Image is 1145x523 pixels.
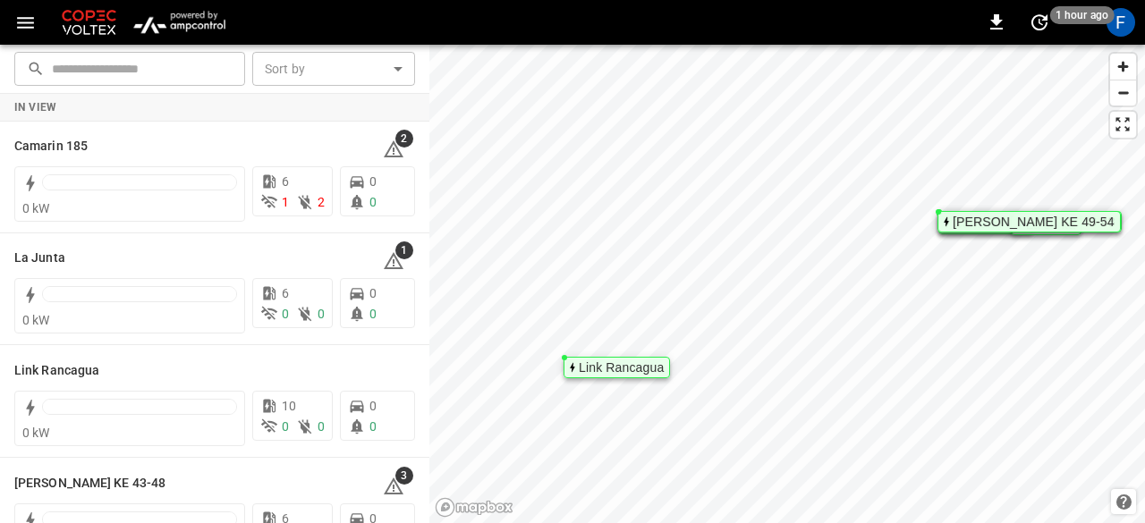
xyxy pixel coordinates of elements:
span: 2 [395,130,413,148]
span: 0 [318,419,325,434]
span: 0 kW [22,313,50,327]
h6: Loza Colon KE 43-48 [14,474,165,493]
div: Map marker [937,211,1121,232]
canvas: Map [429,45,1145,523]
div: [PERSON_NAME] KE 49-54 [953,216,1115,227]
span: 2 [318,195,325,209]
span: 1 hour ago [1050,6,1115,24]
span: 6 [282,174,289,189]
h6: Camarin 185 [14,137,88,156]
span: 0 [369,195,377,209]
span: 10 [282,399,296,413]
div: profile-icon [1107,8,1135,37]
span: 1 [282,195,289,209]
span: 0 [282,307,289,321]
span: 0 kW [22,426,50,440]
img: Customer Logo [58,5,120,39]
div: Link Rancagua [579,362,664,373]
span: 0 [369,419,377,434]
span: 0 [369,286,377,300]
button: Zoom out [1110,80,1136,105]
span: 6 [282,286,289,300]
button: Zoom in [1110,54,1136,80]
h6: La Junta [14,249,65,268]
span: 0 [369,307,377,321]
span: 0 [369,399,377,413]
img: ampcontrol.io logo [127,5,232,39]
button: set refresh interval [1025,8,1054,37]
strong: In View [14,101,57,114]
span: Zoom out [1110,80,1136,105]
h6: Link Rancagua [14,361,99,381]
span: 3 [395,467,413,485]
span: 0 [282,419,289,434]
a: Mapbox homepage [435,497,513,518]
span: 1 [395,241,413,259]
span: 0 kW [22,201,50,215]
span: 0 [318,307,325,321]
div: Map marker [564,357,670,378]
span: 0 [369,174,377,189]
